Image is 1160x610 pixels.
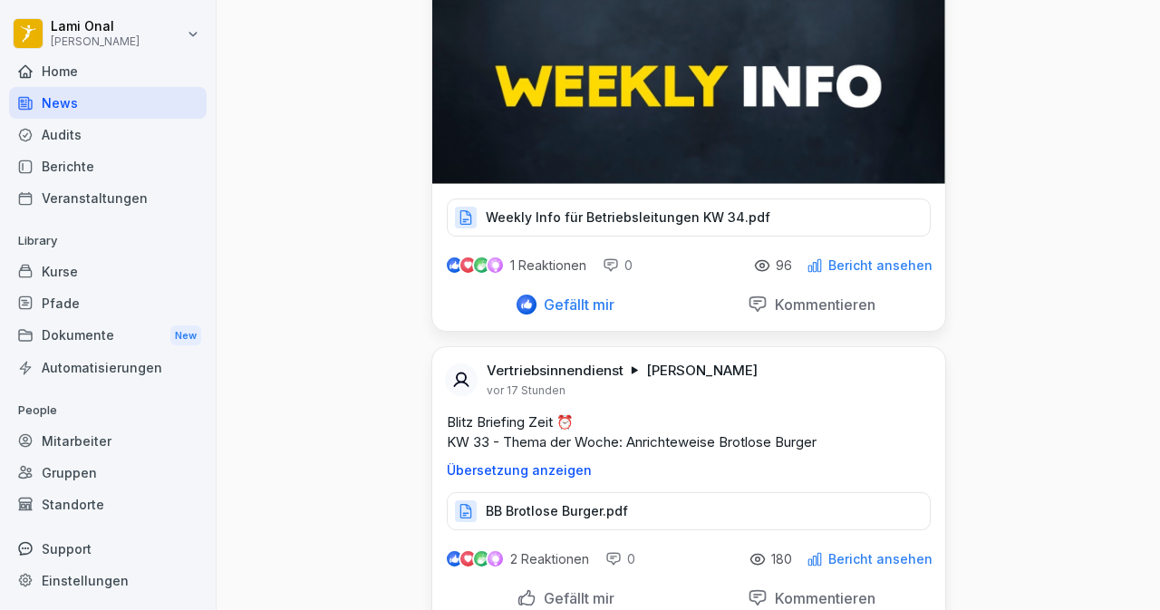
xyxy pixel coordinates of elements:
[488,551,503,567] img: inspiring
[9,150,207,182] a: Berichte
[768,295,875,314] p: Kommentieren
[9,287,207,319] a: Pfade
[9,425,207,457] a: Mitarbeiter
[9,457,207,489] a: Gruppen
[9,182,207,214] a: Veranstaltungen
[771,552,792,566] p: 180
[828,552,933,566] p: Bericht ansehen
[510,258,586,273] p: 1 Reaktionen
[9,87,207,119] a: News
[9,352,207,383] a: Automatisierungen
[447,214,931,232] a: Weekly Info für Betriebsleitungen KW 34.pdf
[768,589,875,607] p: Kommentieren
[487,383,565,398] p: vor 17 Stunden
[487,362,623,380] p: Vertriebsinnendienst
[474,257,489,273] img: celebrate
[510,552,589,566] p: 2 Reaktionen
[51,35,140,48] p: [PERSON_NAME]
[646,362,758,380] p: [PERSON_NAME]
[9,227,207,256] p: Library
[828,258,933,273] p: Bericht ansehen
[486,208,770,227] p: Weekly Info für Betriebsleitungen KW 34.pdf
[605,550,635,568] div: 0
[9,489,207,520] a: Standorte
[536,589,614,607] p: Gefällt mir
[486,502,628,520] p: BB Brotlose Burger.pdf
[9,55,207,87] a: Home
[474,551,489,566] img: celebrate
[9,533,207,565] div: Support
[9,565,207,596] a: Einstellungen
[9,319,207,353] div: Dokumente
[461,258,475,272] img: love
[9,256,207,287] a: Kurse
[447,508,931,526] a: BB Brotlose Burger.pdf
[170,325,201,346] div: New
[447,258,461,273] img: like
[603,257,633,275] div: 0
[51,19,140,34] p: Lami Onal
[536,295,614,314] p: Gefällt mir
[461,552,475,566] img: love
[447,412,931,452] p: Blitz Briefing Zeit ⏰ KW 33 - Thema der Woche: Anrichteweise Brotlose Burger
[447,463,931,478] p: Übersetzung anzeigen
[776,258,792,273] p: 96
[9,319,207,353] a: DokumenteNew
[9,396,207,425] p: People
[488,257,503,274] img: inspiring
[9,119,207,150] a: Audits
[447,552,461,566] img: like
